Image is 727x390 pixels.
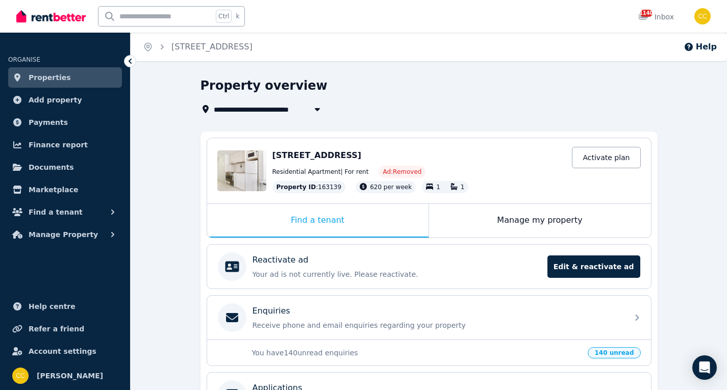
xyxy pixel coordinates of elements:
[8,135,122,155] a: Finance report
[253,254,309,266] p: Reactivate ad
[272,150,362,160] span: [STREET_ADDRESS]
[29,345,96,357] span: Account settings
[588,347,640,358] span: 140 unread
[29,116,68,128] span: Payments
[8,341,122,361] a: Account settings
[29,228,98,241] span: Manage Property
[253,320,622,330] p: Receive phone and email enquiries regarding your property
[272,181,346,193] div: : 163139
[29,161,74,173] span: Documents
[436,184,440,191] span: 1
[29,323,84,335] span: Refer a friend
[16,9,86,24] img: RentBetter
[8,202,122,222] button: Find a tenant
[638,12,674,22] div: Inbox
[8,224,122,245] button: Manage Property
[640,10,653,17] span: 1140
[8,296,122,317] a: Help centre
[684,41,717,53] button: Help
[200,77,328,94] h1: Property overview
[8,319,122,339] a: Refer a friend
[29,94,82,106] span: Add property
[29,300,76,313] span: Help centre
[37,370,103,382] span: [PERSON_NAME]
[216,10,232,23] span: Ctrl
[429,204,651,238] div: Manage my property
[29,71,71,84] span: Properties
[29,139,88,151] span: Finance report
[29,206,83,218] span: Find a tenant
[692,355,717,380] div: Open Intercom Messenger
[8,56,40,63] span: ORGANISE
[207,204,429,238] div: Find a tenant
[461,184,465,191] span: 1
[253,305,290,317] p: Enquiries
[252,348,582,358] p: You have 140 unread enquiries
[253,269,541,279] p: Your ad is not currently live. Please reactivate.
[171,42,253,51] a: [STREET_ADDRESS]
[29,184,78,196] span: Marketplace
[547,255,640,278] span: Edit & reactivate ad
[370,184,412,191] span: 620 per week
[8,179,122,200] a: Marketplace
[272,168,369,176] span: Residential Apartment | For rent
[236,12,239,20] span: k
[207,296,651,340] a: EnquiriesReceive phone and email enquiries regarding your property
[277,183,316,191] span: Property ID
[207,245,651,289] a: Reactivate adYour ad is not currently live. Please reactivate.Edit & reactivate ad
[8,67,122,88] a: Properties
[131,33,265,61] nav: Breadcrumb
[572,147,640,168] a: Activate plan
[694,8,711,24] img: chany chen
[8,90,122,110] a: Add property
[383,168,421,176] span: Ad: Removed
[12,368,29,384] img: chany chen
[8,157,122,177] a: Documents
[8,112,122,133] a: Payments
